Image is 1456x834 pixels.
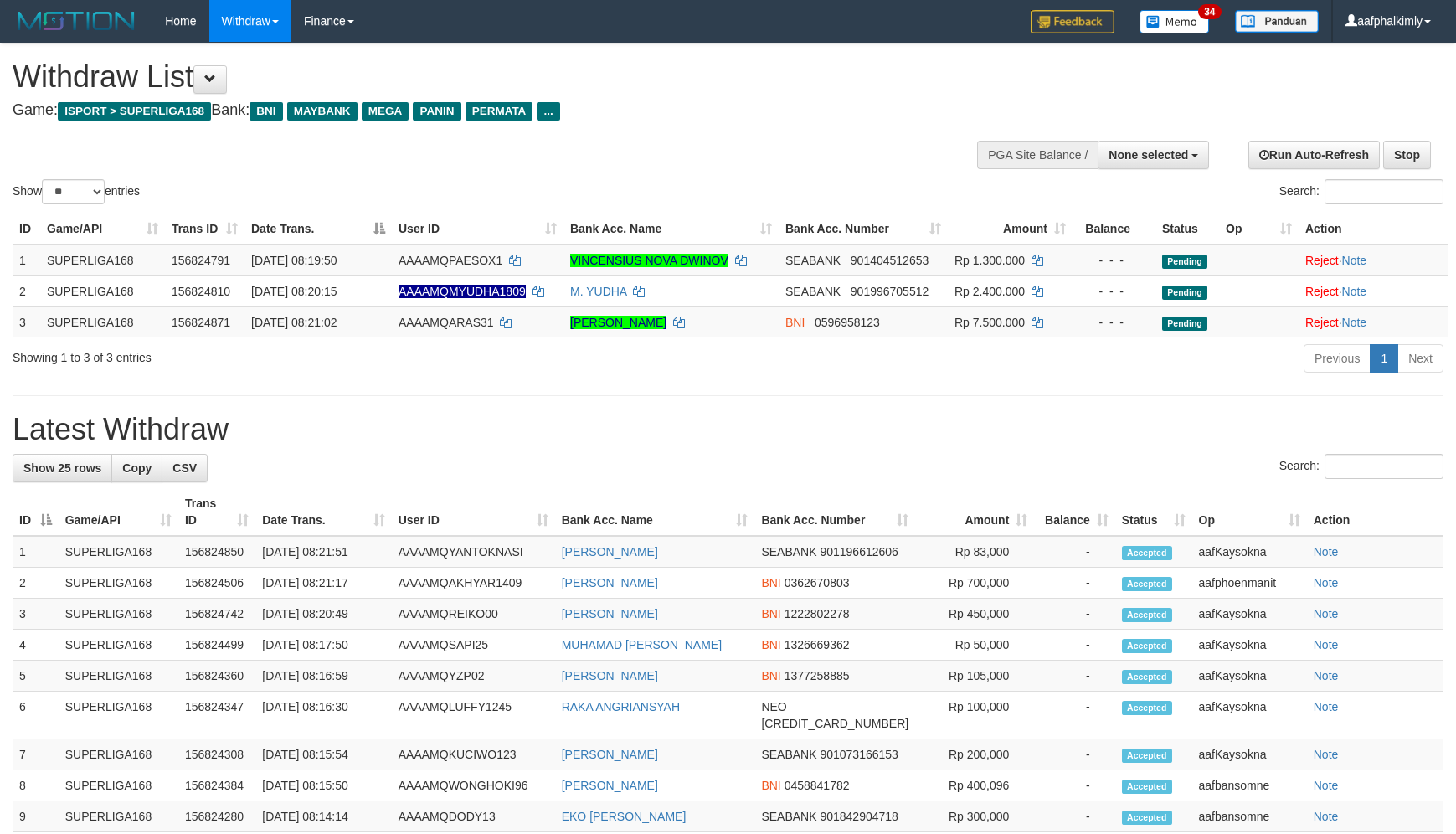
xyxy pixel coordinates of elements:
[40,275,165,306] td: SUPERLIGA168
[13,454,112,482] a: Show 25 rows
[1109,148,1188,162] span: None selected
[1098,141,1209,169] button: None selected
[59,599,178,630] td: SUPERLIGA168
[915,630,1034,661] td: Rp 50,000
[562,779,658,792] a: [PERSON_NAME]
[392,536,555,568] td: AAAAMQYANTOKNASI
[1314,779,1339,792] a: Note
[23,461,101,475] span: Show 25 rows
[1383,141,1431,169] a: Stop
[851,254,929,267] span: Copy 901404512653 to clipboard
[413,102,460,121] span: PANIN
[1034,568,1114,599] td: -
[178,692,255,739] td: 156824347
[1314,810,1339,823] a: Note
[915,692,1034,739] td: Rp 100,000
[59,568,178,599] td: SUPERLIGA168
[1192,568,1307,599] td: aafphoenmanit
[1079,314,1149,331] div: - - -
[1034,536,1114,568] td: -
[754,488,915,536] th: Bank Acc. Number: activate to sort column ascending
[1079,283,1149,300] div: - - -
[1192,801,1307,832] td: aafbansomne
[392,739,555,770] td: AAAAMQKUCIWO123
[1192,630,1307,661] td: aafKaysokna
[1034,661,1114,692] td: -
[1034,739,1114,770] td: -
[1122,670,1172,684] span: Accepted
[178,536,255,568] td: 156824850
[820,748,898,761] span: Copy 901073166153 to clipboard
[392,214,563,245] th: User ID: activate to sort column ascending
[761,717,908,730] span: Copy 5859459116730044 to clipboard
[392,630,555,661] td: AAAAMQSAPI25
[59,488,178,536] th: Game/API: activate to sort column ascending
[555,488,755,536] th: Bank Acc. Name: activate to sort column ascending
[537,102,559,121] span: ...
[59,801,178,832] td: SUPERLIGA168
[1314,638,1339,651] a: Note
[915,536,1034,568] td: Rp 83,000
[1325,179,1443,204] input: Search:
[59,739,178,770] td: SUPERLIGA168
[13,770,59,801] td: 8
[1325,454,1443,479] input: Search:
[785,576,850,589] span: Copy 0362670803 to clipboard
[1034,599,1114,630] td: -
[562,607,658,620] a: [PERSON_NAME]
[1307,488,1443,536] th: Action
[13,630,59,661] td: 4
[392,599,555,630] td: AAAAMQREIKO00
[785,254,841,267] span: SEABANK
[1034,630,1114,661] td: -
[851,285,929,298] span: Copy 901996705512 to clipboard
[59,630,178,661] td: SUPERLIGA168
[178,568,255,599] td: 156824506
[562,638,722,651] a: MUHAMAD [PERSON_NAME]
[13,739,59,770] td: 7
[954,285,1025,298] span: Rp 2.400.000
[1162,255,1207,269] span: Pending
[255,692,392,739] td: [DATE] 08:16:30
[251,285,337,298] span: [DATE] 08:20:15
[40,306,165,337] td: SUPERLIGA168
[392,488,555,536] th: User ID: activate to sort column ascending
[165,214,244,245] th: Trans ID: activate to sort column ascending
[562,748,658,761] a: [PERSON_NAME]
[399,254,502,267] span: AAAAMQPAESOX1
[570,316,666,329] a: [PERSON_NAME]
[59,692,178,739] td: SUPERLIGA168
[785,638,850,651] span: Copy 1326669362 to clipboard
[1122,780,1172,794] span: Accepted
[255,801,392,832] td: [DATE] 08:14:14
[562,545,658,559] a: [PERSON_NAME]
[178,801,255,832] td: 156824280
[1155,214,1219,245] th: Status
[761,669,780,682] span: BNI
[40,245,165,276] td: SUPERLIGA168
[178,630,255,661] td: 156824499
[13,599,59,630] td: 3
[761,700,786,713] span: NEO
[570,285,626,298] a: M. YUDHA
[1122,608,1172,622] span: Accepted
[13,245,40,276] td: 1
[1073,214,1155,245] th: Balance
[13,102,954,119] h4: Game: Bank:
[954,254,1025,267] span: Rp 1.300.000
[1034,692,1114,739] td: -
[977,141,1098,169] div: PGA Site Balance /
[392,692,555,739] td: AAAAMQLUFFY1245
[13,342,594,366] div: Showing 1 to 3 of 3 entries
[1279,179,1443,204] label: Search:
[915,599,1034,630] td: Rp 450,000
[1305,254,1339,267] a: Reject
[111,454,162,482] a: Copy
[761,810,816,823] span: SEABANK
[954,316,1025,329] span: Rp 7.500.000
[761,638,780,651] span: BNI
[399,285,526,298] span: Nama rekening ada tanda titik/strip, harap diedit
[58,102,211,121] span: ISPORT > SUPERLIGA168
[392,801,555,832] td: AAAAMQDODY13
[13,8,140,33] img: MOTION_logo.png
